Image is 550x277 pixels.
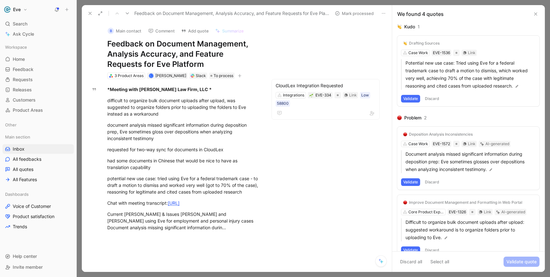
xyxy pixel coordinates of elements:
div: Main sectionInboxAll feedbacksAll quotesAll Features [3,132,74,184]
div: 1 [418,23,420,31]
div: 3 Product Areas [115,73,144,79]
span: Product Areas [13,107,43,113]
span: Product satisfaction [13,213,54,220]
a: Requests [3,75,74,84]
div: Workspace [3,42,74,52]
span: Invite member [13,264,43,270]
button: Validate [401,95,420,103]
img: 🔴 [403,201,407,204]
img: pen.svg [489,167,493,172]
button: BMain contact [105,26,144,36]
div: B [108,28,114,34]
a: Product Areas [3,105,74,115]
div: potential new use case: tried using Eve for a federal trademark case - to draft a motion to dismi... [107,175,259,195]
div: requested for two-way sync for documents in CloudLex [107,146,259,153]
div: Improve Document Management and Formatting in Web Portal [409,200,522,205]
div: EVE-334 [315,92,331,98]
a: Inbox [3,144,74,154]
a: All quotes [3,165,74,174]
a: Releases [3,85,74,95]
img: 👏 [397,25,402,29]
div: CloudLex Integration Requested [276,82,376,89]
button: Add quote [178,26,212,35]
button: Discard [423,246,441,254]
span: Search [13,20,27,28]
strong: *Meeting with [PERSON_NAME] Law Firm, LLC * [107,87,212,92]
span: Requests [13,76,33,83]
div: difficult to organize bulk document uploads after upload, was suggested to organize folders prior... [107,97,259,117]
div: L [149,74,153,78]
button: Mark processed [332,9,377,18]
span: All quotes [13,166,33,173]
img: 🌱 [309,94,313,97]
span: Dashboards [5,191,29,197]
div: Problem [404,114,421,122]
a: Feedback [3,65,74,74]
div: Integrations [283,92,304,98]
div: Current [PERSON_NAME] & Issues [PERSON_NAME] and [PERSON_NAME] using Eve for employment and perso... [107,211,259,231]
h1: Eve [13,7,21,12]
a: All Features [3,175,74,184]
div: DashboardsVoice of CustomerProduct satisfactionTrends [3,189,74,231]
span: [PERSON_NAME] [155,73,186,78]
span: Summarize [222,28,244,34]
span: Feedback on Document Management, Analysis Accuracy, and Feature Requests for Eve Platform [134,10,329,17]
a: Home [3,54,74,64]
div: Dashboards [3,189,74,199]
div: Help center [3,252,74,261]
button: EveEve [3,5,29,14]
div: Other [3,120,74,130]
div: 58800 [277,100,289,107]
a: Ask Cycle [3,29,74,39]
span: Workspace [5,44,27,50]
div: Drafting Sources [409,41,440,46]
span: Inbox [13,146,25,152]
div: Other [3,120,74,131]
button: Discard all [397,257,425,267]
div: Search [3,19,74,29]
p: Potential new use case: Tried using Eve for a federal trademark case to draft a motion to dismiss... [405,59,536,90]
span: Other [5,122,17,128]
div: Kudo [404,23,415,31]
div: To process [209,73,235,79]
p: Document analysis missed significant information during deposition prep: Eve sometimes glosses ov... [405,150,536,173]
span: Feedback [13,66,33,73]
p: Difficult to organize bulk document uploads after upload: suggested workaround is to organize fol... [405,218,536,241]
a: Product satisfaction [3,212,74,221]
div: document analysis missed significant information during deposition prep, Eve sometimes gloss over... [107,122,259,142]
img: 🔴 [403,132,407,136]
button: 👏Drafting Sources [401,39,442,47]
div: Slack [196,73,206,79]
button: Discard [423,95,441,103]
span: Home [13,56,25,62]
img: 🔴 [397,116,402,120]
span: Help center [13,253,37,259]
a: Customers [3,95,74,105]
div: 2 [424,114,427,122]
span: Ask Cycle [13,30,34,38]
a: Voice of Customer [3,202,74,211]
a: All feedbacks [3,154,74,164]
div: Low [361,92,369,98]
button: 🔴Improve Document Management and Formatting in Web Portal [401,199,525,206]
button: 🔴Deposition Analysis Inconsistencies [401,131,475,138]
span: To process [214,73,233,79]
button: Select all [427,257,452,267]
span: Releases [13,87,32,93]
div: Invite member [3,262,74,272]
div: had some documents in Chinese that would be nice to have as translation capability [107,157,259,171]
span: Trends [13,224,27,230]
span: Voice of Customer [13,203,51,210]
button: 🌱 [309,93,314,97]
h1: Feedback on Document Management, Analysis Accuracy, and Feature Requests for Eve Platform [107,39,259,69]
img: Eve [4,6,11,13]
button: Validate [401,246,420,254]
img: pen.svg [515,84,519,89]
span: All feedbacks [13,156,41,162]
button: Comment [145,26,178,35]
div: Main section [3,132,74,142]
span: All Features [13,176,37,183]
div: Chat with meeting transcript: [107,200,259,206]
div: We found 4 quotes [397,10,444,18]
